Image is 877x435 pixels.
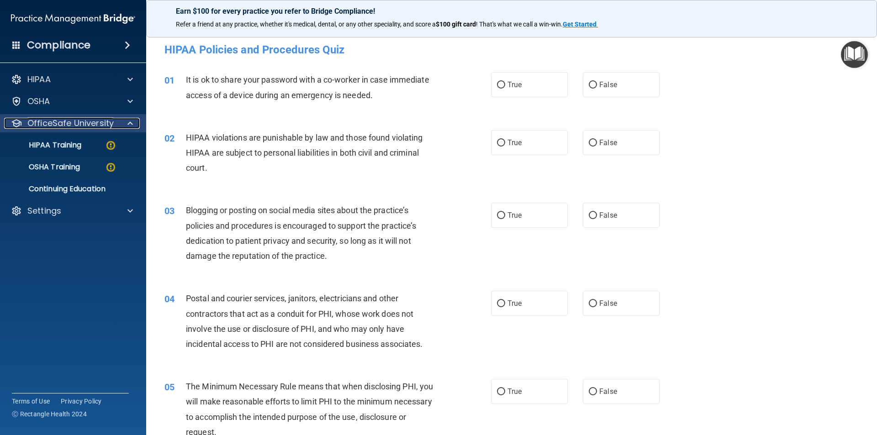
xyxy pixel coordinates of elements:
span: Blogging or posting on social media sites about the practice’s policies and procedures is encoura... [186,205,416,261]
h4: Compliance [27,39,90,52]
span: False [599,387,617,396]
span: Refer a friend at any practice, whether it's medical, dental, or any other speciality, and score a [176,21,436,28]
input: False [589,300,597,307]
span: Postal and courier services, janitors, electricians and other contractors that act as a conduit f... [186,293,423,349]
span: True [507,299,522,308]
p: Continuing Education [6,184,131,194]
h4: HIPAA Policies and Procedures Quiz [164,44,859,56]
span: True [507,138,522,147]
span: ! That's what we call a win-win. [476,21,563,28]
a: Terms of Use [12,397,50,406]
a: Get Started [563,21,598,28]
span: False [599,211,617,220]
span: HIPAA violations are punishable by law and those found violating HIPAA are subject to personal li... [186,133,423,173]
strong: $100 gift card [436,21,476,28]
a: HIPAA [11,74,133,85]
p: Settings [27,205,61,216]
span: False [599,138,617,147]
span: True [507,80,522,89]
button: Open Resource Center [841,41,868,68]
input: False [589,212,597,219]
span: 02 [164,133,174,144]
a: OfficeSafe University [11,118,133,129]
span: 03 [164,205,174,216]
span: 01 [164,75,174,86]
input: False [589,82,597,89]
img: warning-circle.0cc9ac19.png [105,162,116,173]
span: True [507,211,522,220]
img: warning-circle.0cc9ac19.png [105,140,116,151]
input: False [589,388,597,395]
p: Earn $100 for every practice you refer to Bridge Compliance! [176,7,847,16]
img: PMB logo [11,10,135,28]
p: OSHA Training [6,162,80,172]
span: It is ok to share your password with a co-worker in case immediate access of a device during an e... [186,75,429,100]
span: True [507,387,522,396]
p: OSHA [27,96,50,107]
span: 05 [164,382,174,393]
span: False [599,299,617,308]
span: 04 [164,293,174,304]
strong: Get Started [563,21,597,28]
a: Settings [11,205,133,216]
input: True [497,82,505,89]
a: OSHA [11,96,133,107]
p: HIPAA Training [6,141,81,150]
span: Ⓒ Rectangle Health 2024 [12,409,87,419]
span: False [599,80,617,89]
input: True [497,140,505,147]
input: False [589,140,597,147]
input: True [497,212,505,219]
a: Privacy Policy [61,397,102,406]
p: OfficeSafe University [27,118,114,129]
input: True [497,388,505,395]
input: True [497,300,505,307]
p: HIPAA [27,74,51,85]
